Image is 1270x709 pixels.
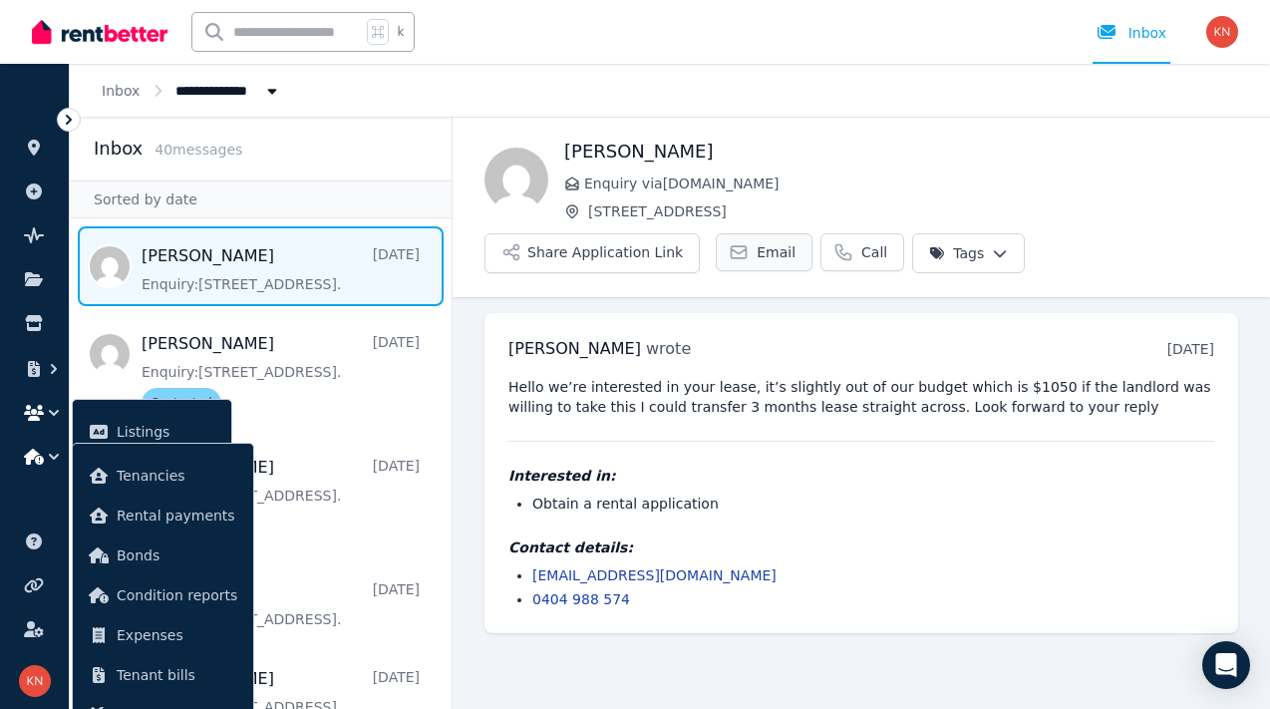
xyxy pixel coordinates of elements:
[81,535,245,575] a: Bonds
[397,24,404,40] span: k
[929,243,984,263] span: Tags
[117,543,237,567] span: Bonds
[155,142,242,158] span: 40 message s
[117,663,237,687] span: Tenant bills
[508,537,1214,557] h4: Contact details:
[820,233,904,271] a: Call
[19,665,51,697] img: Karin Nyeholt
[32,17,167,47] img: RentBetter
[646,339,691,358] span: wrote
[70,64,314,117] nav: Breadcrumb
[81,412,223,452] a: Listings
[81,456,245,496] a: Tenancies
[532,567,777,583] a: [EMAIL_ADDRESS][DOMAIN_NAME]
[81,655,245,695] a: Tenant bills
[484,148,548,211] img: Sean perkins
[757,242,795,262] span: Email
[532,591,630,607] a: 0404 988 574
[1206,16,1238,48] img: Karin Nyeholt
[94,135,143,163] h2: Inbox
[81,615,245,655] a: Expenses
[142,244,420,294] a: [PERSON_NAME][DATE]Enquiry:[STREET_ADDRESS].
[1167,341,1214,357] time: [DATE]
[70,180,452,218] div: Sorted by date
[912,233,1025,273] button: Tags
[508,339,641,358] span: [PERSON_NAME]
[588,201,1238,221] span: [STREET_ADDRESS]
[508,377,1214,417] pre: Hello we’re interested in your lease, it’s slightly out of our budget which is $1050 if the landl...
[117,623,237,647] span: Expenses
[716,233,812,271] a: Email
[142,332,420,418] a: [PERSON_NAME][DATE]Enquiry:[STREET_ADDRESS].Contacted
[117,464,237,488] span: Tenancies
[532,494,1214,514] li: Obtain a rental application
[584,174,1238,193] span: Enquiry via [DOMAIN_NAME]
[117,420,215,444] span: Listings
[142,456,420,541] a: [PERSON_NAME][DATE]Enquiry:[STREET_ADDRESS].Contacted
[1097,23,1166,43] div: Inbox
[117,504,237,528] span: Rental payments
[81,496,245,535] a: Rental payments
[102,83,140,99] a: Inbox
[508,466,1214,486] h4: Interested in:
[142,579,420,629] a: 0403 006 243[DATE]Enquiry:[STREET_ADDRESS].
[484,233,700,273] button: Share Application Link
[861,242,887,262] span: Call
[117,583,237,607] span: Condition reports
[1202,641,1250,689] div: Open Intercom Messenger
[81,575,245,615] a: Condition reports
[564,138,1238,166] h1: [PERSON_NAME]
